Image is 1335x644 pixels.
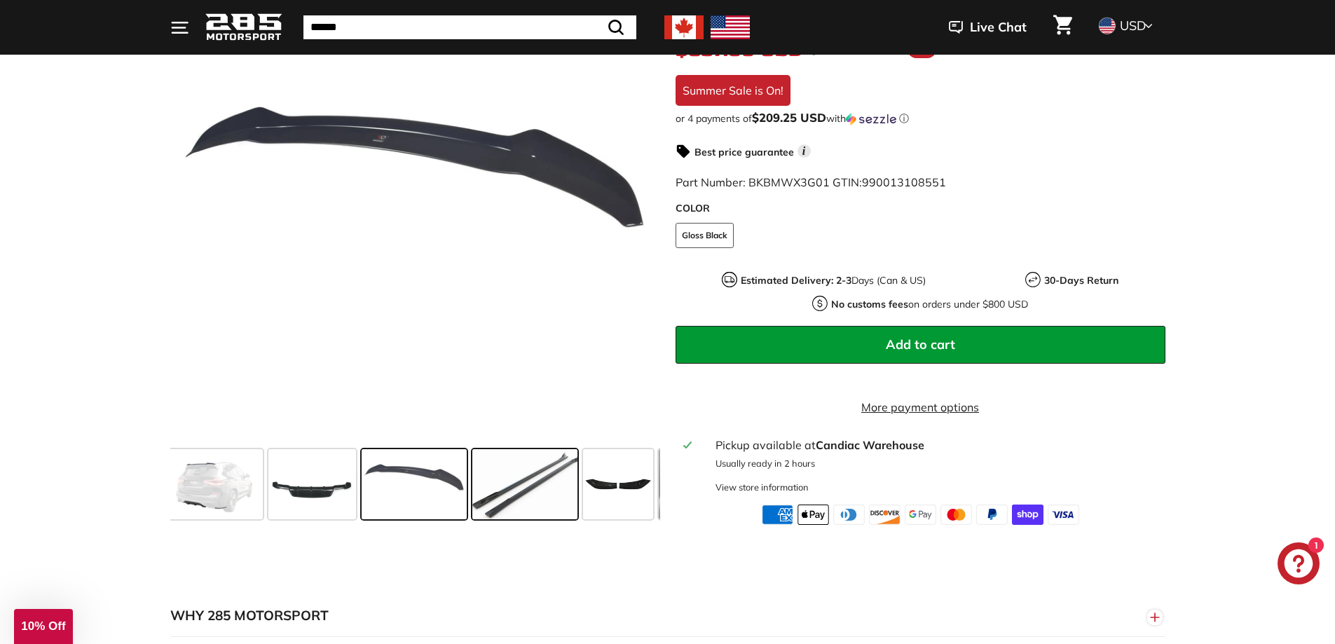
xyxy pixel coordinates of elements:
img: Logo_285_Motorsport_areodynamics_components [205,11,282,44]
img: discover [869,505,901,525]
p: on orders under $800 USD [831,297,1028,312]
span: $209.25 USD [752,110,826,125]
div: Summer Sale is On! [676,75,790,106]
img: american_express [762,505,793,525]
img: paypal [976,505,1008,525]
span: Part Number: BKBMWX3G01 GTIN: [676,175,946,189]
button: Live Chat [931,10,1045,45]
div: View store information [716,481,809,494]
div: 10% Off [14,609,73,644]
strong: No customs fees [831,298,908,310]
div: or 4 payments of$209.25 USDwithSezzle Click to learn more about Sezzle [676,111,1165,125]
img: master [940,505,972,525]
div: Pickup available at [716,437,1156,453]
img: diners_club [833,505,865,525]
div: or 4 payments of with [676,111,1165,125]
a: More payment options [676,399,1165,416]
a: Cart [1045,4,1081,51]
strong: 30-Days Return [1044,274,1118,287]
inbox-online-store-chat: Shopify online store chat [1273,542,1324,588]
span: 990013108551 [862,175,946,189]
span: USD [1120,18,1146,34]
strong: Candiac Warehouse [816,438,924,452]
input: Search [303,15,636,39]
img: visa [1048,505,1079,525]
label: COLOR [676,201,1165,216]
span: Live Chat [970,18,1027,36]
img: apple_pay [797,505,829,525]
strong: Estimated Delivery: 2-3 [741,274,851,287]
img: shopify_pay [1012,505,1043,525]
span: Add to cart [886,336,955,352]
strong: Best price guarantee [694,146,794,158]
p: Usually ready in 2 hours [716,457,1156,470]
p: Days (Can & US) [741,273,926,288]
img: google_pay [905,505,936,525]
button: Add to cart [676,326,1165,364]
button: WHY 285 MOTORSPORT [170,595,1165,637]
span: i [797,145,811,158]
span: 10% Off [21,619,65,633]
img: Sezzle [846,113,896,125]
